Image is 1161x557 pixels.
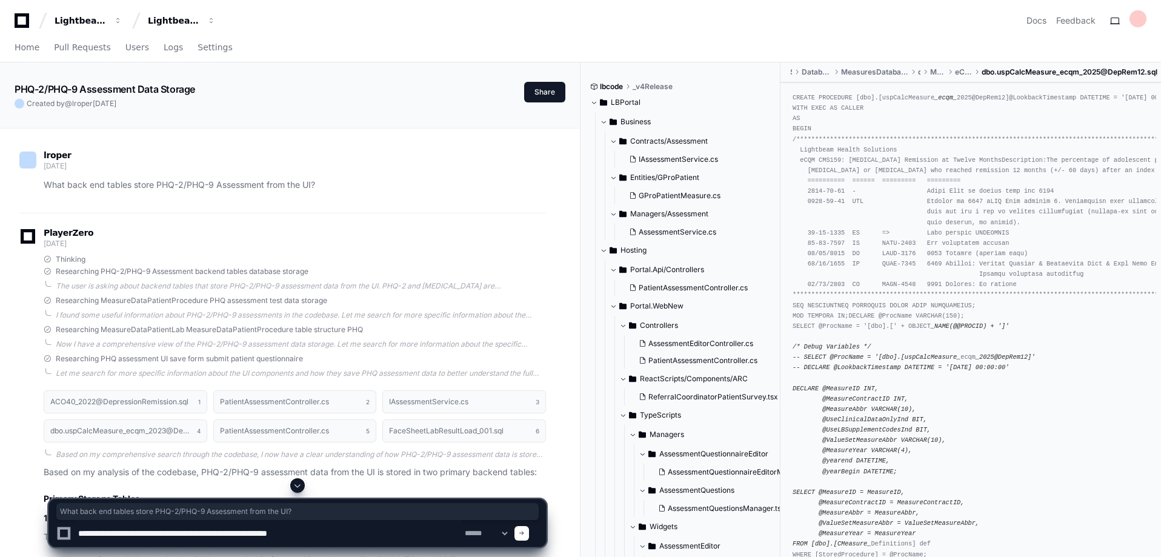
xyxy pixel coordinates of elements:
button: ReferralCoordinatorPatientSurvey.tsx [634,389,793,405]
svg: Directory [600,95,607,110]
a: Docs [1026,15,1046,27]
span: Pull Requests [54,44,110,51]
div: The user is asking about backend tables that store PHQ-2/PHQ-9 assessment data from the UI. PHQ-2... [56,281,546,291]
h1: dbo.uspCalcMeasure_ecqm_2023@DepRem12.sql [50,427,191,435]
span: Business [620,117,651,127]
span: Managers/Assessment [630,209,708,219]
span: PatientAssessmentController.cs [639,283,748,293]
span: AssessmentService.cs [639,227,716,237]
h1: IAssessmentService.cs [389,398,468,405]
svg: Directory [619,134,627,148]
span: 2 [366,397,370,407]
button: PatientAssessmentController.cs2 [213,390,377,413]
svg: Directory [610,243,617,258]
span: 6 [536,426,539,436]
div: Let me search for more specific information about the UI components and how they save PHQ assessm... [56,369,546,378]
svg: Directory [619,262,627,277]
button: AssessmentQuestionnaireEditor [639,444,820,464]
span: _v4Release [633,82,673,92]
button: AssessmentEditorController.cs [634,335,793,352]
button: PatientAssessmentController.cs [634,352,793,369]
a: Home [15,34,39,62]
span: Created by [27,99,116,108]
button: IAssessmentService.cs [624,151,774,168]
button: Portal.WebNew [610,296,791,316]
span: GProPatientMeasure.cs [639,191,720,201]
svg: Directory [619,170,627,185]
span: Researching PHQ assessment UI save form submit patient questionnaire [56,354,303,364]
button: AssessmentService.cs [624,224,774,241]
span: IAssessmentService.cs [639,155,718,164]
span: AssessmentEditorController.cs [648,339,753,349]
button: IAssessmentService.cs3 [382,390,546,413]
span: dbo.uspCalcMeasure_ecqm_2025@DepRem12.sql [982,67,1157,77]
div: Lightbeam Health [55,15,107,27]
button: TypeScripts [619,405,800,425]
svg: Directory [629,372,636,386]
button: PatientAssessmentController.cs [624,279,783,296]
span: LBPortal [611,98,640,107]
button: Business [600,112,781,132]
span: PatientAssessmentController.cs [648,356,757,365]
span: _ecqm_ [934,94,957,101]
div: Now I have a comprehensive view of the PHQ-2/PHQ-9 assessment data storage. Let me search for mor... [56,339,546,349]
span: Portal.Api/Controllers [630,265,704,275]
button: LBPortal [590,93,771,112]
span: 5 [366,426,370,436]
h1: FaceSheetLabResultLoad_001.sql [389,427,504,435]
span: Contracts/Assessment [630,136,708,146]
h1: PatientAssessmentController.cs [220,427,329,435]
span: 4 [197,426,201,436]
span: Researching PHQ-2/PHQ-9 Assessment backend tables database storage [56,267,308,276]
span: eCQM2025 [955,67,972,77]
div: I found some useful information about PHQ-2/PHQ-9 assessments in the codebase. Let me search for ... [56,310,546,320]
span: AssessmentQuestionnaireEditor [659,449,768,459]
button: Entities/GProPatient [610,168,781,187]
svg: Directory [610,115,617,129]
button: Managers/Assessment [610,204,781,224]
p: Based on my analysis of the codebase, PHQ-2/PHQ-9 assessment data from the UI is stored in two pr... [44,465,546,479]
span: dbo [918,67,920,77]
span: AssessmentQuestionnaireEditorManager.ts [668,467,815,477]
span: 3 [536,397,539,407]
span: DatabaseProjects [802,67,831,77]
button: Contracts/Assessment [610,132,781,151]
button: FaceSheetLabResultLoad_001.sql6 [382,419,546,442]
svg: Directory [619,299,627,313]
span: Entities/GProPatient [630,173,699,182]
span: Users [125,44,149,51]
span: 1 [198,397,201,407]
span: Managers [650,430,684,439]
a: Users [125,34,149,62]
svg: Directory [629,408,636,422]
button: Lightbeam Health [50,10,127,32]
span: _2025@DepRem12]' -- DECLARE @LookbackTimestamp DATETIME = '[DATE] 00:00:00' DECLARE @MeasureID IN... [793,353,1035,547]
div: Based on my comprehensive search through the codebase, I now have a clear understanding of how PH... [56,450,546,459]
button: Hosting [600,241,781,260]
span: Researching MeasureDataPatientLab MeasureDataPatientProcedure table structure PHQ [56,325,363,335]
span: Settings [198,44,232,51]
span: @ [65,99,72,108]
span: lroper [72,99,93,108]
span: TypeScripts [640,410,681,420]
span: [DATE] [44,161,66,170]
svg: Directory [629,318,636,333]
span: Home [15,44,39,51]
h1: PatientAssessmentController.cs [220,398,329,405]
span: Logs [164,44,183,51]
span: [DATE] [44,239,66,248]
button: Managers [629,425,810,444]
span: PlayerZero [44,229,93,236]
span: What back end tables store PHQ-2/PHQ-9 Assessment from the UI? [60,507,535,516]
button: Lightbeam Health Solutions [143,10,221,32]
span: Measures [930,67,945,77]
span: [DATE] [93,99,116,108]
button: PatientAssessmentController.cs5 [213,419,377,442]
a: Logs [164,34,183,62]
app-text-character-animate: PHQ-2/PHQ-9 Assessment Data Storage [15,83,195,95]
a: Pull Requests [54,34,110,62]
span: Portal.WebNew [630,301,684,311]
button: ACO40_2022@DepressionRemission.sql1 [44,390,207,413]
svg: Directory [619,207,627,221]
span: Hosting [620,245,647,255]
